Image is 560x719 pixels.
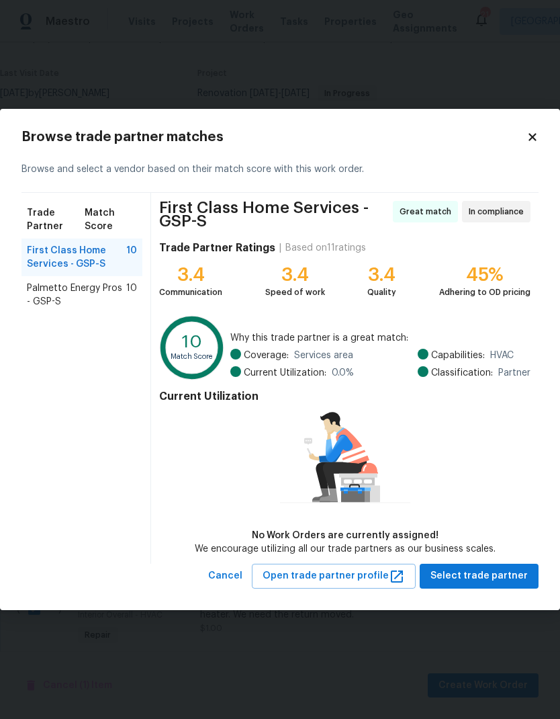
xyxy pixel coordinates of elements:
[159,390,530,403] h4: Current Utilization
[195,542,496,556] div: We encourage utilizing all our trade partners as our business scales.
[126,244,137,271] span: 10
[275,241,285,255] div: |
[27,282,126,308] span: Palmetto Energy Pros - GSP-S
[85,206,137,233] span: Match Score
[159,286,222,299] div: Communication
[21,130,526,144] h2: Browse trade partner matches
[469,205,529,218] span: In compliance
[244,349,289,362] span: Coverage:
[367,286,396,299] div: Quality
[439,268,530,282] div: 45%
[400,205,457,218] span: Great match
[263,568,405,585] span: Open trade partner profile
[171,353,214,360] text: Match Score
[244,366,326,380] span: Current Utilization:
[159,241,275,255] h4: Trade Partner Ratings
[265,286,325,299] div: Speed of work
[431,349,485,362] span: Capabilities:
[126,282,137,308] span: 10
[159,201,389,228] span: First Class Home Services - GSP-S
[208,568,242,585] span: Cancel
[203,564,248,589] button: Cancel
[252,564,416,589] button: Open trade partner profile
[439,286,530,299] div: Adhering to OD pricing
[498,366,530,380] span: Partner
[265,268,325,282] div: 3.4
[332,366,354,380] span: 0.0 %
[285,241,366,255] div: Based on 11 ratings
[21,146,539,193] div: Browse and select a vendor based on their match score with this work order.
[159,268,222,282] div: 3.4
[490,349,514,362] span: HVAC
[294,349,353,362] span: Services area
[420,564,539,589] button: Select trade partner
[195,529,496,542] div: No Work Orders are currently assigned!
[182,333,202,351] text: 10
[27,206,85,233] span: Trade Partner
[367,268,396,282] div: 3.4
[27,244,126,271] span: First Class Home Services - GSP-S
[430,568,528,585] span: Select trade partner
[431,366,493,380] span: Classification:
[230,331,530,345] span: Why this trade partner is a great match:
